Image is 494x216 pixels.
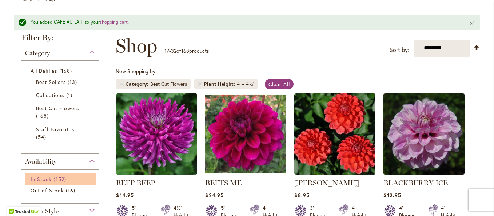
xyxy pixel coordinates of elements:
span: In Stock [31,176,52,183]
a: Staff Favorites [36,125,87,141]
span: Collections [36,92,64,99]
a: shopping cart [100,19,128,25]
span: $12.95 [383,192,401,199]
span: Staff Favorites [36,126,74,133]
span: 168 [59,67,74,75]
div: 4' – 4½' [237,80,254,88]
iframe: Launch Accessibility Center [5,190,26,211]
span: 168 [181,47,189,54]
span: $8.95 [294,192,309,199]
img: BLACKBERRY ICE [383,93,465,175]
a: BEETS ME [205,169,286,176]
span: 168 [36,112,51,120]
a: All Dahlias [31,67,92,75]
span: 32 [171,47,176,54]
span: $24.95 [205,192,223,199]
span: All Dahlias [31,67,57,74]
a: In Stock 152 [31,175,92,183]
a: BENJAMIN MATTHEW [294,169,375,176]
span: Shop [116,35,157,57]
span: Now Shopping by [116,68,155,75]
span: Category [25,49,50,57]
a: BLACKBERRY ICE [383,179,448,187]
span: 17 [164,47,169,54]
a: Best Cut Flowers [36,104,87,120]
a: BLACKBERRY ICE [383,169,465,176]
span: Best Sellers [36,79,66,85]
strong: Filter By: [14,34,107,45]
a: Out of Stock 16 [31,187,92,194]
span: 16 [66,187,77,194]
a: [PERSON_NAME] [294,179,359,187]
span: $14.95 [116,192,134,199]
a: BEETS ME [205,179,242,187]
label: Sort by: [390,43,409,57]
a: BEEP BEEP [116,179,155,187]
p: - of products [164,45,209,57]
a: Best Sellers [36,78,87,86]
span: 54 [36,133,48,141]
a: Remove Plant Height 4' – 4½' [198,82,202,86]
div: You added CAFE AU LAIT to your . [31,19,458,26]
a: Clear All [265,79,294,89]
span: 13 [68,78,79,86]
span: Category [126,80,150,88]
a: BEEP BEEP [116,169,197,176]
a: Collections [36,91,87,99]
span: Availability [25,157,56,165]
a: Remove Category Best Cut Flowers [119,82,124,86]
span: Out of Stock [31,187,64,194]
span: Plant Height [204,80,237,88]
span: Bloom Style [25,207,59,215]
img: BEETS ME [205,93,286,175]
span: Best Cut Flowers [36,105,79,112]
div: Best Cut Flowers [150,80,187,88]
span: Clear All [268,81,290,88]
span: 152 [53,175,68,183]
img: BEEP BEEP [116,93,197,175]
img: BENJAMIN MATTHEW [294,93,375,175]
span: 1 [66,91,74,99]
